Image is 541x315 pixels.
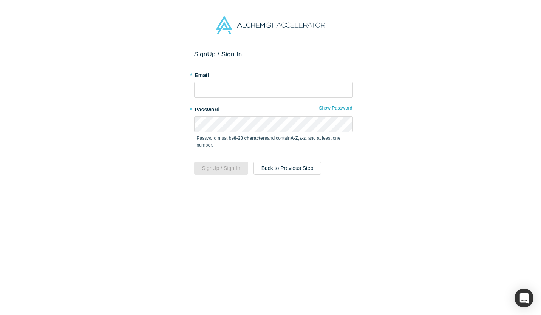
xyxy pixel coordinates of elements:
button: Show Password [318,103,352,113]
strong: 8-20 characters [234,136,267,141]
button: Back to Previous Step [253,162,322,175]
label: Email [194,69,353,79]
img: Alchemist Accelerator Logo [216,16,325,34]
label: Password [194,103,353,114]
button: SignUp / Sign In [194,162,248,175]
p: Password must be and contain , , and at least one number. [197,135,350,148]
h2: Sign Up / Sign In [194,50,353,58]
strong: A-Z [291,136,298,141]
strong: a-z [299,136,306,141]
